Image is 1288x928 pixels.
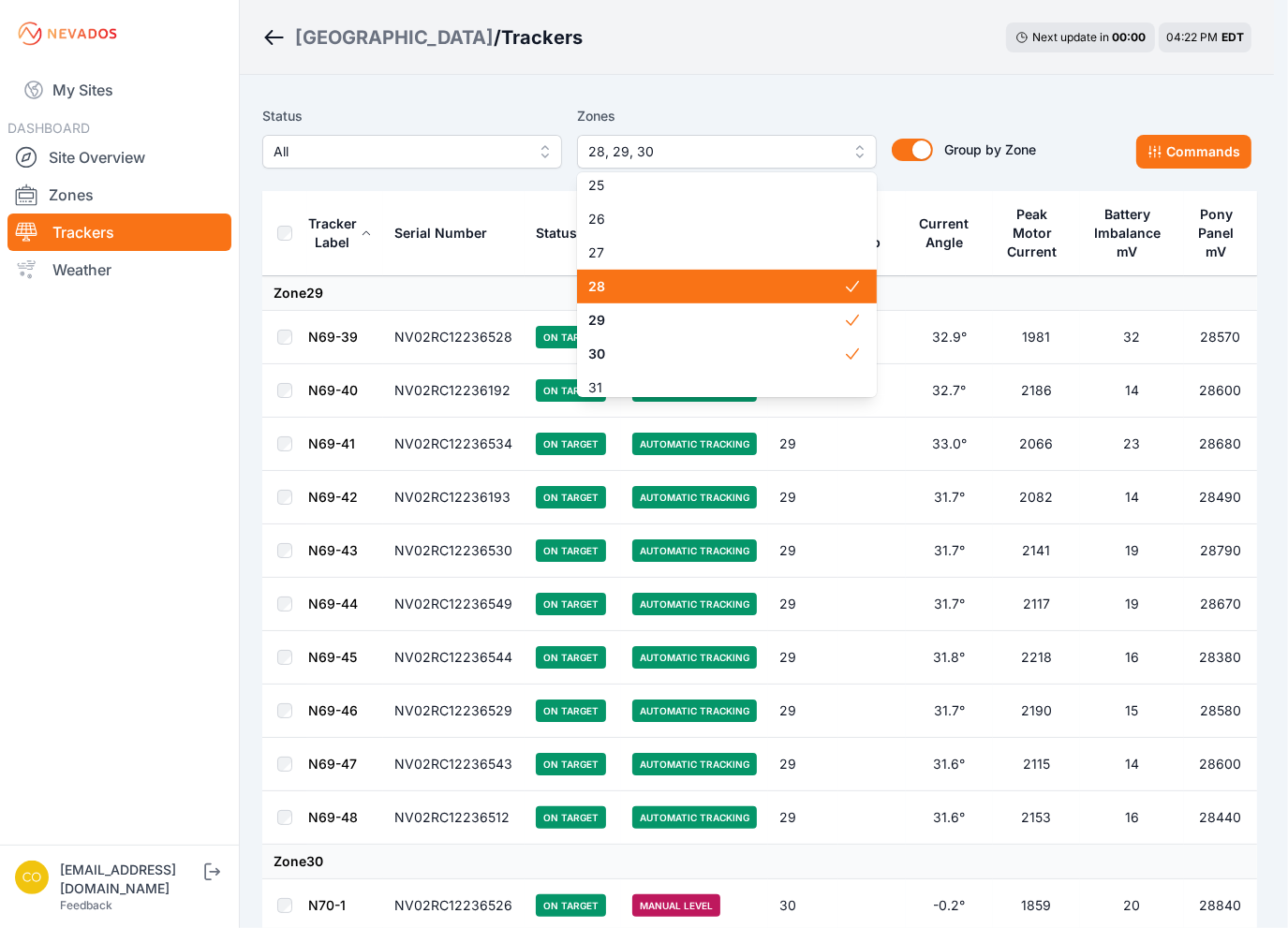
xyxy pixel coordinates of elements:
[588,243,843,262] span: 27
[577,172,877,397] div: 28, 29, 30
[588,176,843,195] span: 25
[588,140,839,163] span: 28, 29, 30
[588,210,843,228] span: 26
[577,135,877,169] button: 28, 29, 30
[588,277,843,296] span: 28
[588,345,843,363] span: 30
[588,311,843,330] span: 29
[588,378,843,397] span: 31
